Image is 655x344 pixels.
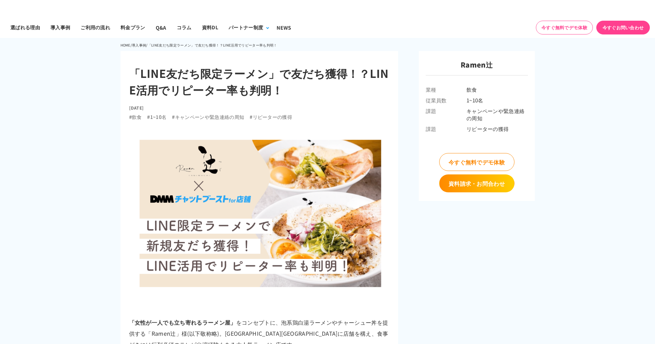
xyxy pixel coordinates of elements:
a: ご利用の流れ [75,17,115,38]
span: 従業員数 [426,97,466,104]
a: コラム [172,17,197,38]
span: 1~10名 [466,97,528,104]
strong: 「女性が一人でも立ち寄れるラーメン屋」 [129,318,236,326]
span: リピーターの獲得 [466,125,528,132]
span: 飲食 [466,86,528,93]
a: NEWS [271,17,296,38]
li: #飲食 [129,113,142,121]
a: Q&A [151,17,172,38]
a: 今すぐお問い合わせ [596,21,650,34]
li: / [131,41,132,49]
a: 導入事例 [45,17,75,38]
span: キャンペーンや緊急連絡の周知 [466,107,528,122]
li: 「LINE友だち限定ラーメン」で友だち獲得！？LINE活用でリピーター率も判明！ [148,41,277,49]
li: #キャンペーンや緊急連絡の周知 [172,113,244,121]
a: 導入事例 [132,42,146,48]
span: 課題 [426,107,466,122]
li: / [146,41,147,49]
a: 今すぐ無料でデモ体験 [536,21,593,34]
a: 資料DL [197,17,223,38]
a: 資料請求・お問合わせ [439,174,514,192]
span: 課題 [426,125,466,132]
a: HOME [121,42,131,48]
h3: Ramen辻 [426,60,528,75]
time: [DATE] [129,105,144,111]
h1: 「LINE友だち限定ラーメン」で友だち獲得！？LINE活用でリピーター率も判明！ [129,65,389,98]
span: 業種 [426,86,466,93]
li: #リピーターの獲得 [250,113,292,121]
a: 料金プラン [115,17,151,38]
a: 選ばれる理由 [5,17,45,38]
div: パートナー制度 [229,24,263,31]
li: #1~10名 [147,113,166,121]
a: 今すぐ無料でデモ体験 [439,153,514,171]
